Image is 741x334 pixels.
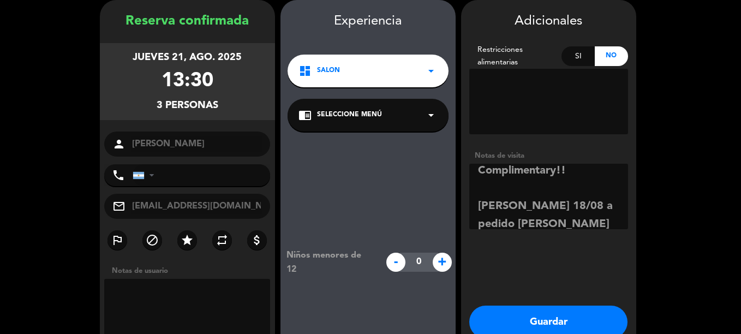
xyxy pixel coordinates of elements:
[106,265,275,277] div: Notas de usuario
[433,253,452,272] span: +
[250,234,264,247] i: attach_money
[469,11,628,32] div: Adicionales
[112,200,126,213] i: mail_outline
[146,234,159,247] i: block
[111,234,124,247] i: outlined_flag
[112,169,125,182] i: phone
[162,65,213,98] div: 13:30
[278,248,380,277] div: Niños menores de 12
[317,110,382,121] span: Seleccione Menú
[595,46,628,66] div: No
[317,65,340,76] span: SALON
[157,98,218,114] div: 3 personas
[112,138,126,151] i: person
[100,11,275,32] div: Reserva confirmada
[280,11,456,32] div: Experiencia
[386,253,405,272] span: -
[425,64,438,77] i: arrow_drop_down
[181,234,194,247] i: star
[425,109,438,122] i: arrow_drop_down
[133,165,158,186] div: Argentina: +54
[469,44,562,69] div: Restricciones alimentarias
[298,109,312,122] i: chrome_reader_mode
[298,64,312,77] i: dashboard
[561,46,595,66] div: Si
[469,150,628,162] div: Notas de visita
[216,234,229,247] i: repeat
[133,50,242,65] div: jueves 21, ago. 2025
